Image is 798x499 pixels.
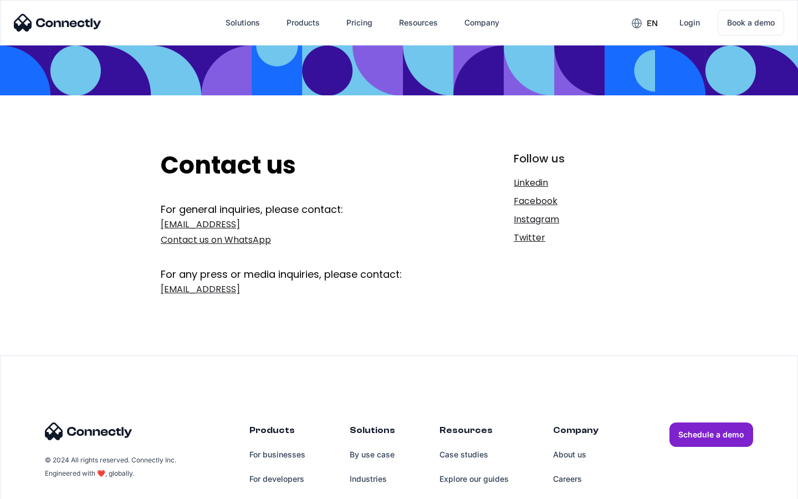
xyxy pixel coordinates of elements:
a: Explore our guides [439,467,509,491]
div: For any press or media inquiries, please contact: [161,251,442,282]
a: Schedule a demo [669,422,753,447]
ul: Language list [22,480,66,495]
a: Book a demo [718,10,784,35]
div: Resources [399,15,438,30]
a: Industries [350,467,395,491]
a: [EMAIL_ADDRESS]Contact us on WhatsApp [161,217,442,248]
div: Pricing [346,15,372,30]
a: Facebook [514,194,637,209]
a: Case studies [439,442,509,467]
a: Pricing [337,9,381,36]
div: Resources [439,422,509,442]
h2: Contact us [161,151,442,180]
aside: Language selected: English [11,480,66,495]
a: Careers [553,467,598,491]
div: Login [679,15,700,30]
div: Solutions [350,422,395,442]
img: Connectly Logo [14,14,101,32]
img: Connectly Logo [45,422,132,440]
a: About us [553,442,598,467]
a: Login [671,9,709,36]
div: Company [464,15,499,30]
a: Twitter [514,230,637,246]
a: By use case [350,442,395,467]
div: Company [553,422,598,442]
div: For general inquiries, please contact: [161,202,442,217]
div: Products [249,422,305,442]
div: en [647,16,658,31]
div: Products [287,15,320,30]
a: For developers [249,467,305,491]
a: Linkedin [514,175,637,191]
div: Solutions [226,15,260,30]
a: For businesses [249,442,305,467]
a: Instagram [514,212,637,227]
div: © 2024 All rights reserved. Connectly Inc. Engineered with ❤️, globally. [45,454,178,480]
div: Follow us [514,151,637,166]
a: [EMAIL_ADDRESS] [161,282,442,297]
